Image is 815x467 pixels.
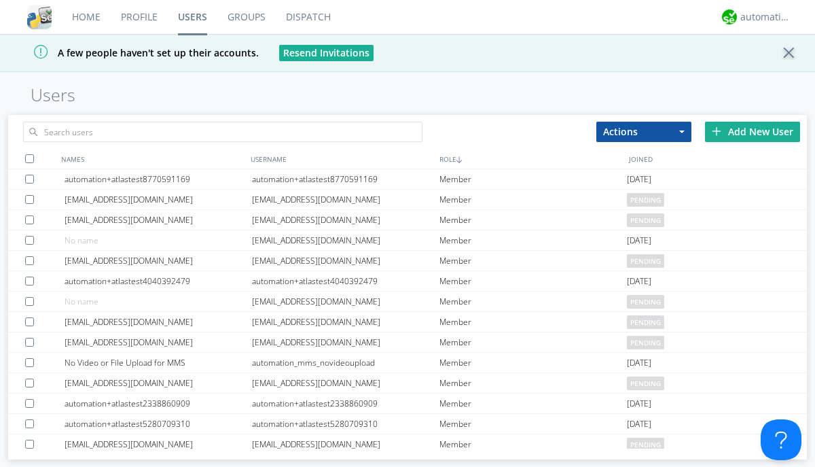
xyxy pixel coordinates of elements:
div: Member [439,271,627,291]
a: No name[EMAIL_ADDRESS][DOMAIN_NAME]Member[DATE] [8,230,807,251]
div: automation+atlastest5280709310 [252,414,439,434]
span: pending [627,377,664,390]
div: [EMAIL_ADDRESS][DOMAIN_NAME] [65,434,252,454]
div: [EMAIL_ADDRESS][DOMAIN_NAME] [252,190,439,209]
div: Member [439,312,627,332]
a: [EMAIL_ADDRESS][DOMAIN_NAME][EMAIL_ADDRESS][DOMAIN_NAME]Memberpending [8,210,807,230]
img: plus.svg [712,126,721,136]
div: [EMAIL_ADDRESS][DOMAIN_NAME] [252,210,439,230]
a: [EMAIL_ADDRESS][DOMAIN_NAME][EMAIL_ADDRESS][DOMAIN_NAME]Memberpending [8,332,807,353]
div: [EMAIL_ADDRESS][DOMAIN_NAME] [252,434,439,454]
span: [DATE] [627,169,651,190]
div: [EMAIL_ADDRESS][DOMAIN_NAME] [252,230,439,250]
div: [EMAIL_ADDRESS][DOMAIN_NAME] [65,373,252,393]
span: A few people haven't set up their accounts. [10,46,259,59]
div: Add New User [705,122,800,142]
div: Member [439,169,627,189]
div: automation+atlastest5280709310 [65,414,252,434]
div: automation+atlastest2338860909 [65,394,252,413]
div: automation+atlastest8770591169 [65,169,252,189]
div: automation+atlastest2338860909 [252,394,439,413]
div: USERNAME [247,149,437,169]
div: [EMAIL_ADDRESS][DOMAIN_NAME] [65,210,252,230]
div: [EMAIL_ADDRESS][DOMAIN_NAME] [65,332,252,352]
a: No Video or File Upload for MMSautomation_mms_novideouploadMember[DATE] [8,353,807,373]
div: Member [439,210,627,230]
div: ROLE [436,149,626,169]
div: automation+atlastest4040392479 [252,271,439,291]
button: Resend Invitations [279,45,374,61]
img: d2d01cd9b4174d08988066c6d424eccd [722,10,737,24]
span: pending [627,336,664,349]
div: Member [439,292,627,311]
div: [EMAIL_ADDRESS][DOMAIN_NAME] [252,373,439,393]
div: Member [439,394,627,413]
div: Member [439,373,627,393]
a: [EMAIL_ADDRESS][DOMAIN_NAME][EMAIL_ADDRESS][DOMAIN_NAME]Memberpending [8,190,807,210]
iframe: Toggle Customer Support [761,419,801,460]
div: No Video or File Upload for MMS [65,353,252,373]
span: [DATE] [627,414,651,434]
div: automation_mms_novideoupload [252,353,439,373]
span: pending [627,438,664,451]
a: [EMAIL_ADDRESS][DOMAIN_NAME][EMAIL_ADDRESS][DOMAIN_NAME]Memberpending [8,251,807,271]
span: pending [627,295,664,309]
div: NAMES [58,149,247,169]
span: pending [627,254,664,268]
div: [EMAIL_ADDRESS][DOMAIN_NAME] [65,190,252,209]
a: automation+atlastest2338860909automation+atlastest2338860909Member[DATE] [8,394,807,414]
div: [EMAIL_ADDRESS][DOMAIN_NAME] [65,251,252,271]
div: automation+atlastest4040392479 [65,271,252,291]
span: [DATE] [627,230,651,251]
div: Member [439,251,627,271]
a: [EMAIL_ADDRESS][DOMAIN_NAME][EMAIL_ADDRESS][DOMAIN_NAME]Memberpending [8,312,807,332]
span: pending [627,213,664,227]
a: No name[EMAIL_ADDRESS][DOMAIN_NAME]Memberpending [8,292,807,312]
span: pending [627,193,664,207]
div: automation+atlas [740,10,791,24]
div: Member [439,230,627,250]
img: cddb5a64eb264b2086981ab96f4c1ba7 [27,5,52,29]
div: Member [439,414,627,434]
a: automation+atlastest5280709310automation+atlastest5280709310Member[DATE] [8,414,807,434]
span: No name [65,296,98,307]
a: automation+atlastest4040392479automation+atlastest4040392479Member[DATE] [8,271,807,292]
div: [EMAIL_ADDRESS][DOMAIN_NAME] [252,332,439,352]
span: [DATE] [627,353,651,373]
div: Member [439,332,627,352]
div: Member [439,353,627,373]
div: [EMAIL_ADDRESS][DOMAIN_NAME] [252,292,439,311]
div: [EMAIL_ADDRESS][DOMAIN_NAME] [252,251,439,271]
div: [EMAIL_ADDRESS][DOMAIN_NAME] [65,312,252,332]
div: automation+atlastest8770591169 [252,169,439,189]
button: Actions [596,122,691,142]
a: [EMAIL_ADDRESS][DOMAIN_NAME][EMAIL_ADDRESS][DOMAIN_NAME]Memberpending [8,434,807,455]
span: [DATE] [627,271,651,292]
span: pending [627,315,664,329]
div: Member [439,434,627,454]
a: automation+atlastest8770591169automation+atlastest8770591169Member[DATE] [8,169,807,190]
input: Search users [23,122,422,142]
span: [DATE] [627,394,651,414]
div: JOINED [626,149,815,169]
div: [EMAIL_ADDRESS][DOMAIN_NAME] [252,312,439,332]
div: Member [439,190,627,209]
a: [EMAIL_ADDRESS][DOMAIN_NAME][EMAIL_ADDRESS][DOMAIN_NAME]Memberpending [8,373,807,394]
span: No name [65,235,98,246]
